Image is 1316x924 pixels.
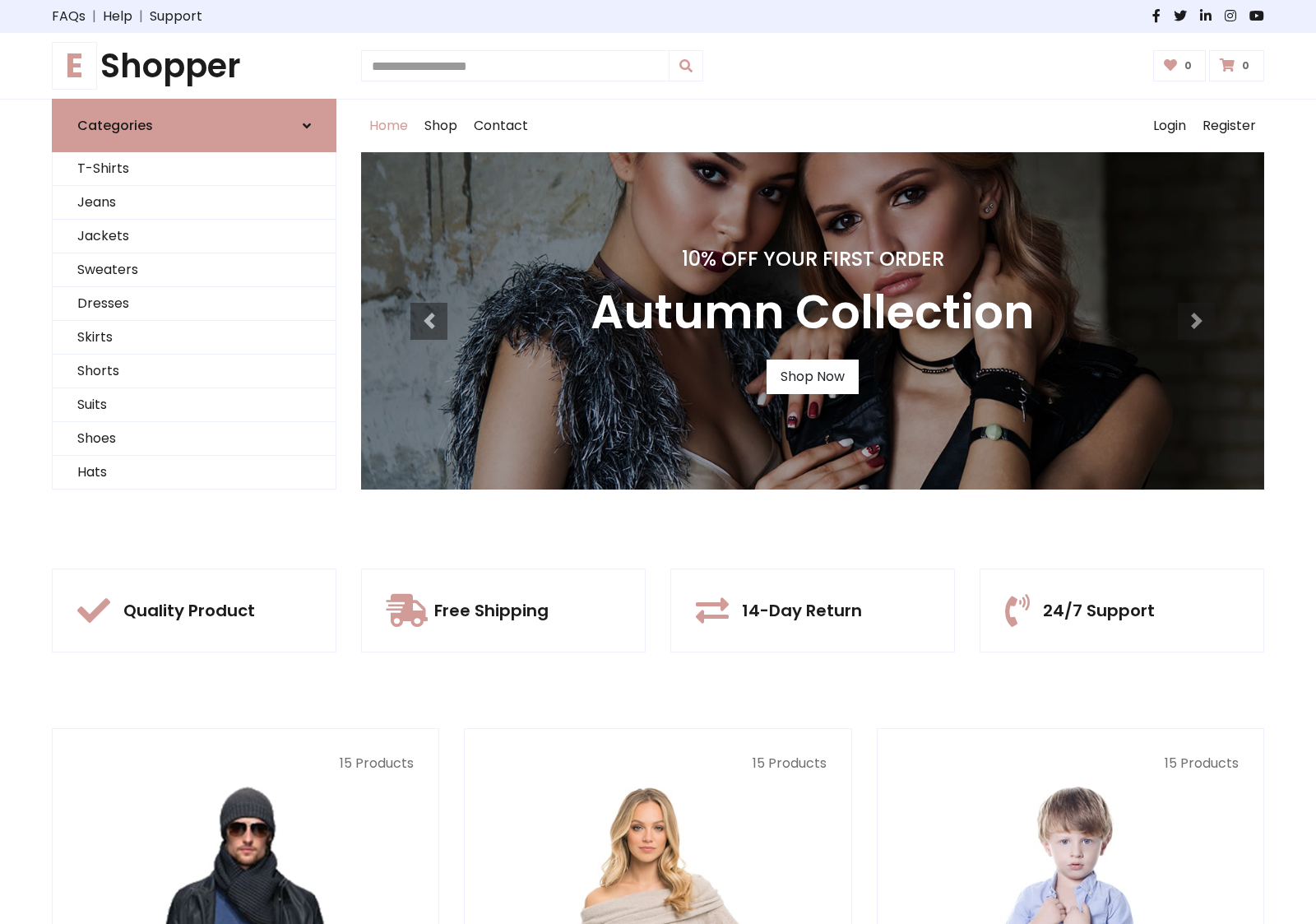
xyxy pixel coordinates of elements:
a: Jeans [53,186,336,220]
h5: Free Shipping [434,601,549,620]
a: Dresses [53,287,336,321]
a: Hats [53,456,336,490]
a: T-Shirts [53,152,336,186]
a: Sweaters [53,253,336,287]
span: | [86,7,103,26]
h3: Autumn Collection [591,285,1035,340]
a: Shop [416,100,466,152]
a: Shorts [53,355,336,388]
a: Support [150,7,202,26]
span: | [132,7,150,26]
a: EShopper [52,46,336,86]
span: 0 [1180,58,1196,73]
a: Suits [53,388,336,422]
h1: Shopper [52,46,336,86]
a: Shop Now [767,360,859,394]
a: Contact [466,100,536,152]
p: 15 Products [77,754,414,773]
p: 15 Products [489,754,826,773]
p: 15 Products [902,754,1239,773]
a: 0 [1153,50,1207,81]
a: Shoes [53,422,336,456]
span: E [52,42,97,90]
a: 0 [1209,50,1264,81]
a: Categories [52,99,336,152]
h6: Categories [77,118,153,133]
a: Register [1194,100,1264,152]
a: Help [103,7,132,26]
h4: 10% Off Your First Order [591,248,1035,272]
a: FAQs [52,7,86,26]
a: Home [361,100,416,152]
a: Login [1145,100,1194,152]
a: Skirts [53,321,336,355]
h5: 24/7 Support [1043,601,1155,620]
h5: Quality Product [123,601,255,620]
h5: 14-Day Return [742,601,862,620]
span: 0 [1238,58,1253,73]
a: Jackets [53,220,336,253]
